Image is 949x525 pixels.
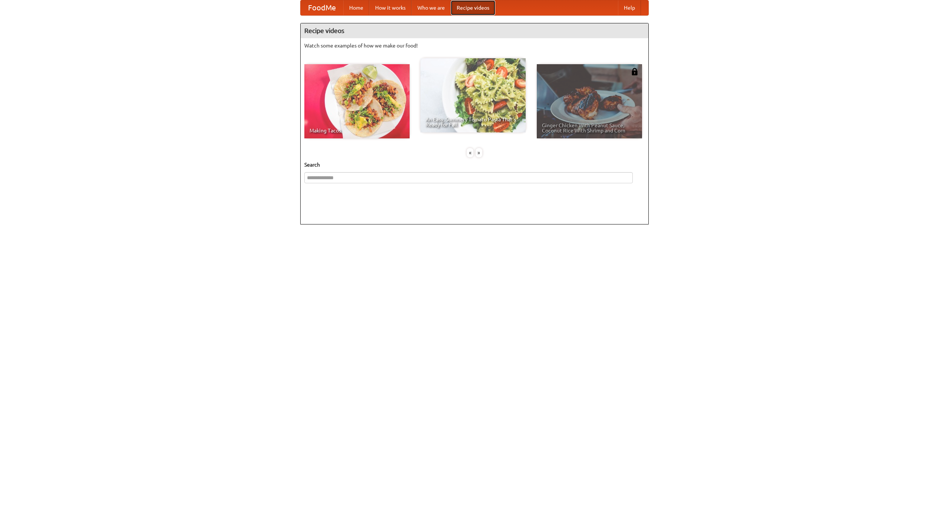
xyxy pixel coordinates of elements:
a: FoodMe [301,0,343,15]
a: Recipe videos [451,0,495,15]
a: Making Tacos [304,64,410,138]
a: Who we are [411,0,451,15]
p: Watch some examples of how we make our food! [304,42,645,49]
h4: Recipe videos [301,23,648,38]
div: « [467,148,473,157]
span: An Easy, Summery Tomato Pasta That's Ready for Fall [426,117,520,127]
div: » [476,148,482,157]
h5: Search [304,161,645,168]
a: How it works [369,0,411,15]
span: Making Tacos [310,128,404,133]
img: 483408.png [631,68,638,75]
a: Help [618,0,641,15]
a: An Easy, Summery Tomato Pasta That's Ready for Fall [420,58,526,132]
a: Home [343,0,369,15]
